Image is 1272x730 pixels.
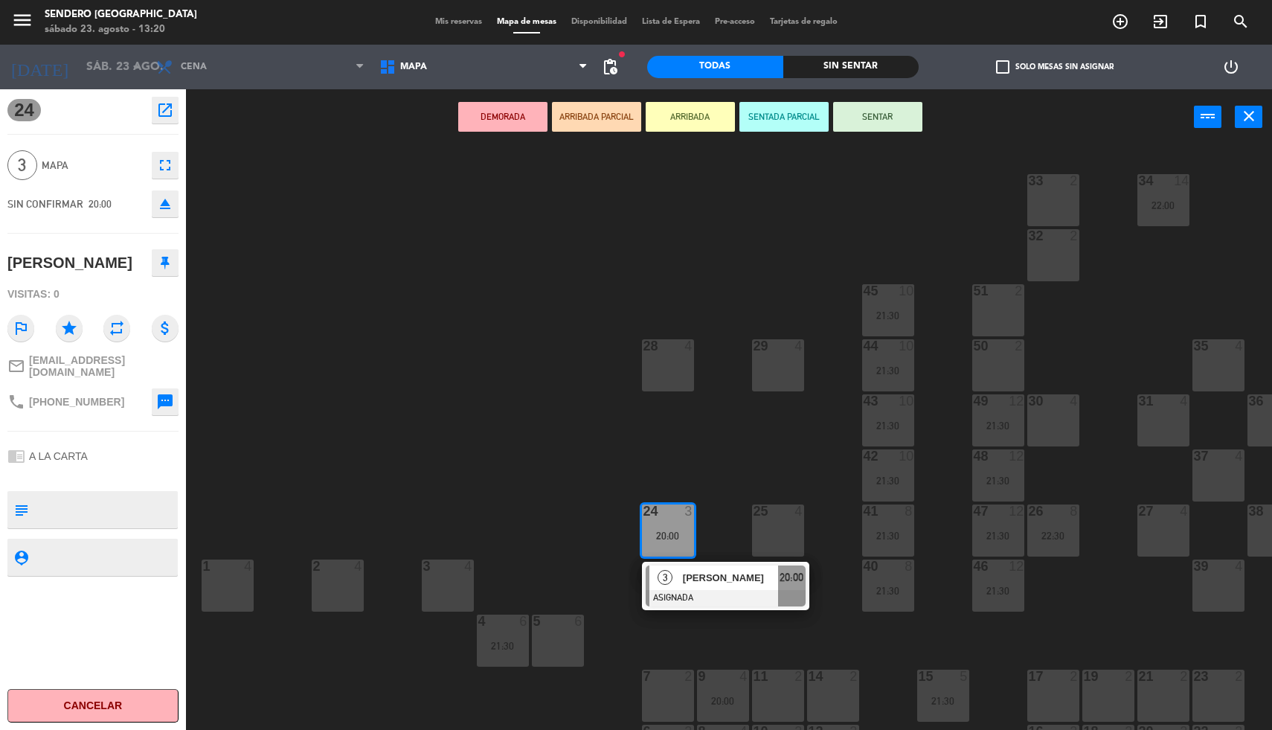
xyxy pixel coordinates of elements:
div: 3 [684,505,693,518]
div: 21:30 [972,476,1024,486]
i: person_pin [13,549,29,566]
div: 4 [794,505,803,518]
div: 2 [1180,670,1189,683]
div: 25 [754,505,754,518]
button: SENTAR [833,102,922,132]
div: 42 [864,449,864,463]
div: 22:00 [1137,200,1189,211]
i: turned_in_not [1192,13,1210,31]
div: 2 [794,670,803,683]
div: 14 [809,670,809,683]
div: 2 [849,670,858,683]
i: chrome_reader_mode [7,447,25,465]
i: fullscreen [156,156,174,174]
span: [PERSON_NAME] [683,570,778,586]
div: 10 [899,339,913,353]
div: 2 [1125,670,1134,683]
span: Pre-acceso [707,18,762,26]
i: open_in_new [156,101,174,119]
span: 20:00 [780,569,803,586]
div: 21:30 [972,420,1024,431]
div: 4 [1070,394,1079,408]
i: power_settings_new [1222,58,1240,76]
div: 5 [533,615,534,628]
div: 2 [1015,339,1024,353]
span: 20:00 [89,198,112,210]
div: 7 [643,670,644,683]
span: 3 [658,570,672,585]
div: 10 [899,394,913,408]
div: 4 [464,560,473,573]
button: fullscreen [152,152,179,179]
div: 21:30 [862,476,914,486]
i: close [1240,107,1258,125]
button: open_in_new [152,97,179,124]
div: 21:30 [862,586,914,596]
div: 4 [1235,560,1244,573]
i: phone [7,393,25,411]
span: 3 [7,150,37,180]
div: 21:30 [477,641,529,651]
div: 1 [203,560,204,573]
div: 44 [864,339,864,353]
div: 11 [754,670,754,683]
div: 4 [1235,339,1244,353]
div: 4 [684,339,693,353]
div: 2 [1070,229,1079,243]
div: 4 [1180,505,1189,518]
button: power_input [1194,106,1221,128]
span: check_box_outline_blank [996,60,1009,74]
i: mail_outline [7,357,25,375]
div: 6 [574,615,583,628]
span: MAPA [400,62,427,72]
a: mail_outline[EMAIL_ADDRESS][DOMAIN_NAME] [7,354,179,378]
i: subject [13,502,29,518]
div: 21:30 [862,365,914,376]
div: 10 [899,449,913,463]
button: SENTADA PARCIAL [739,102,829,132]
button: ARRIBADA PARCIAL [552,102,641,132]
i: repeat [103,315,130,342]
i: add_circle_outline [1111,13,1129,31]
div: 4 [794,339,803,353]
div: 24 [643,505,644,518]
button: sms [152,388,179,415]
div: 41 [864,505,864,518]
div: 4 [1235,449,1244,463]
div: 12 [1009,394,1024,408]
div: 12 [1009,505,1024,518]
div: 14 [1174,174,1189,188]
span: Cena [181,62,207,72]
div: 21:30 [862,531,914,541]
div: 21:30 [862,420,914,431]
div: [PERSON_NAME] [7,251,132,275]
div: 5 [960,670,969,683]
span: Mis reservas [428,18,489,26]
span: Mapa de mesas [489,18,564,26]
i: eject [156,195,174,213]
div: 20:00 [697,696,749,706]
div: 2 [313,560,314,573]
span: fiber_manual_record [617,50,626,59]
div: 45 [864,284,864,298]
label: Solo mesas sin asignar [996,60,1114,74]
button: ARRIBADA [646,102,735,132]
div: 10 [899,284,913,298]
i: exit_to_app [1151,13,1169,31]
div: Todas [647,56,783,78]
div: 8 [905,560,913,573]
div: 21:30 [917,696,969,706]
div: 3 [423,560,424,573]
